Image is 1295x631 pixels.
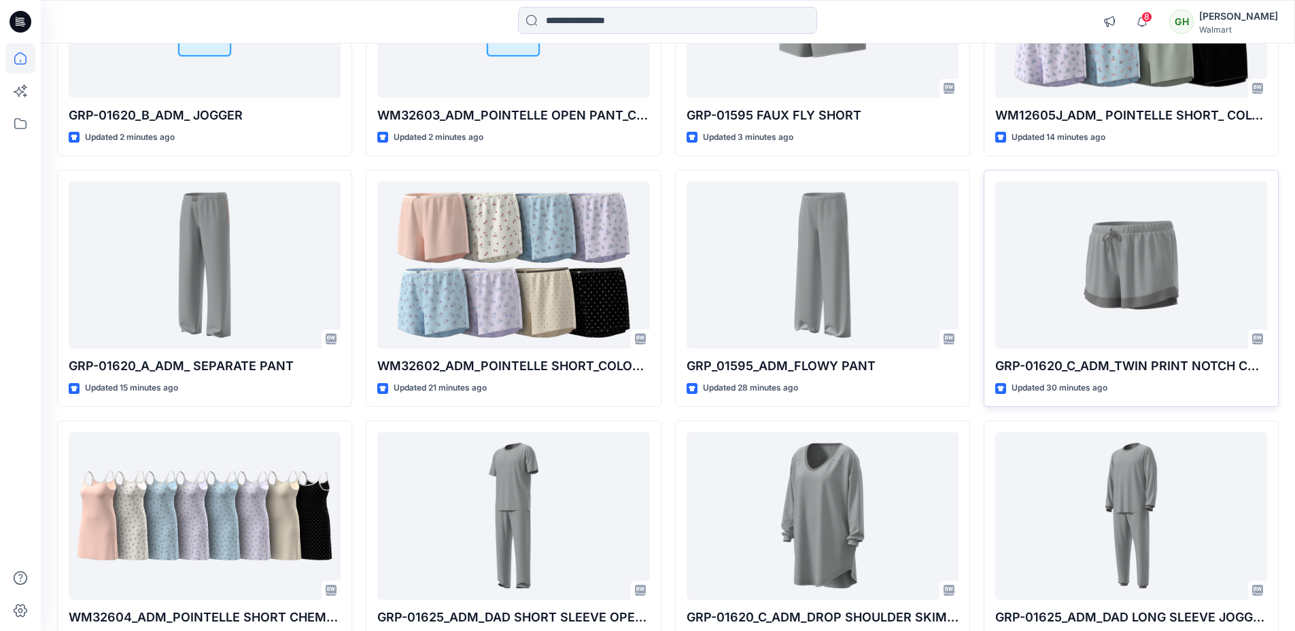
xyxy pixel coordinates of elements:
p: Updated 15 minutes ago [85,381,178,395]
p: Updated 30 minutes ago [1012,381,1107,395]
div: Walmart [1199,24,1278,35]
p: GRP-01595 FAUX FLY SHORT [687,106,959,125]
p: GRP-01625_ADM_DAD SHORT SLEEVE OPEN LEG [377,608,649,627]
p: WM32602_ADM_POINTELLE SHORT_COLORWAY [377,357,649,376]
span: 8 [1141,12,1152,22]
a: GRP-01625_ADM_DAD SHORT SLEEVE OPEN LEG [377,432,649,600]
p: Updated 2 minutes ago [394,130,483,145]
a: WM32602_ADM_POINTELLE SHORT_COLORWAY [377,181,649,349]
p: GRP-01620_C_ADM_DROP SHOULDER SKIMP_DEVELOPMENT [687,608,959,627]
p: Updated 2 minutes ago [85,130,175,145]
p: Updated 14 minutes ago [1012,130,1105,145]
p: WM32603_ADM_POINTELLE OPEN PANT_COLORWAY [377,106,649,125]
p: GRP-01620_A_ADM_ SEPARATE PANT [69,357,341,376]
div: [PERSON_NAME] [1199,8,1278,24]
a: GRP-01620_C_ADM_TWIN PRINT NOTCH COLLAR [995,181,1267,349]
p: Updated 3 minutes ago [703,130,793,145]
p: GRP-01620_B_ADM_ JOGGER [69,106,341,125]
p: GRP-01625_ADM_DAD LONG SLEEVE JOGGER [995,608,1267,627]
a: GRP-01620_C_ADM_DROP SHOULDER SKIMP_DEVELOPMENT [687,432,959,600]
p: GRP-01620_C_ADM_TWIN PRINT NOTCH COLLAR [995,357,1267,376]
div: GH [1169,10,1194,34]
p: WM32604_ADM_POINTELLE SHORT CHEMISE_COLORWAY [69,608,341,627]
p: WM12605J_ADM_ POINTELLE SHORT_ COLORWAY [995,106,1267,125]
a: GRP-01625_ADM_DAD LONG SLEEVE JOGGER [995,432,1267,600]
a: GRP_01595_ADM_FLOWY PANT [687,181,959,349]
p: Updated 28 minutes ago [703,381,798,395]
a: WM32604_ADM_POINTELLE SHORT CHEMISE_COLORWAY [69,432,341,600]
p: GRP_01595_ADM_FLOWY PANT [687,357,959,376]
a: GRP-01620_A_ADM_ SEPARATE PANT [69,181,341,349]
p: Updated 21 minutes ago [394,381,487,395]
